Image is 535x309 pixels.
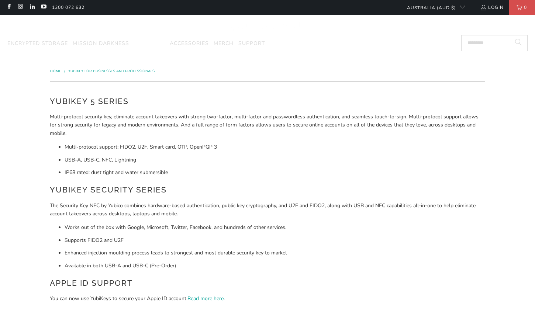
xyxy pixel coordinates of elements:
[50,202,485,218] p: The Security Key NFC by Yubico combines hardware-based authentication, public key cryptography, a...
[65,223,485,232] li: Works out of the box with Google, Microsoft, Twitter, Facebook, and hundreds of other services.
[52,3,84,11] a: 1300 072 632
[7,35,68,52] a: Encrypted Storage
[134,35,165,52] summary: YubiKey
[50,96,485,107] h2: YubiKey 5 Series
[40,4,46,10] a: Trust Panda Australia on YouTube
[65,249,485,257] li: Enhanced injection moulding process leads to strongest and most durable security key to market
[461,35,528,51] input: Search...
[65,143,485,151] li: Multi-protocol support; FIDO2, U2F, Smart card, OTP, OpenPGP 3
[68,69,155,74] a: YubiKey for Businesses and Professionals
[65,262,485,270] li: Available in both USB-A and USB-C (Pre-Order)
[65,236,485,244] li: Supports FIDO2 and U2F
[170,40,209,47] span: Accessories
[7,40,68,47] span: Encrypted Storage
[29,4,35,10] a: Trust Panda Australia on LinkedIn
[6,4,12,10] a: Trust Panda Australia on Facebook
[214,35,234,52] a: Merch
[187,295,224,302] a: Read more here
[73,35,129,52] a: Mission Darkness
[65,156,485,164] li: USB-A, USB-C, NFC, Lightning
[509,35,528,51] button: Search
[238,35,265,52] a: Support
[50,277,485,289] h2: Apple ID Support
[73,40,129,47] span: Mission Darkness
[170,35,209,52] a: Accessories
[17,4,23,10] a: Trust Panda Australia on Instagram
[7,35,265,52] nav: Translation missing: en.navigation.header.main_nav
[50,69,62,74] a: Home
[480,3,504,11] a: Login
[50,113,485,138] p: Multi-protocol security key, eliminate account takeovers with strong two-factor, multi-factor and...
[50,69,61,74] span: Home
[64,69,65,74] span: /
[134,40,157,47] span: YubiKey
[230,18,306,34] img: Trust Panda Australia
[50,184,485,196] h2: YubiKey Security Series
[65,169,485,177] li: IP68 rated: dust tight and water submersible
[238,40,265,47] span: Support
[50,295,485,303] p: You can now use YubiKeys to secure your Apple ID account. .
[214,40,234,47] span: Merch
